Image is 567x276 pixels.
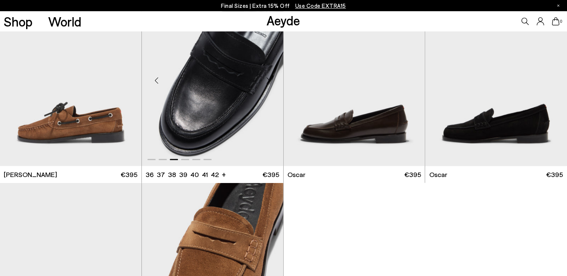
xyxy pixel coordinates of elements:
[429,170,447,179] span: Oscar
[267,12,300,28] a: Aeyde
[48,15,81,28] a: World
[4,170,57,179] span: [PERSON_NAME]
[146,69,168,91] div: Previous slide
[287,170,305,179] span: Oscar
[560,19,563,24] span: 0
[142,166,283,183] a: 36 37 38 39 40 41 42 + €395
[190,170,199,179] li: 40
[262,170,279,179] span: €395
[284,166,425,183] a: Oscar €395
[221,1,346,10] p: Final Sizes | Extra 15% Off
[295,2,346,9] span: Navigate to /collections/ss25-final-sizes
[202,170,208,179] li: 41
[168,170,176,179] li: 38
[552,17,560,25] a: 0
[425,166,567,183] a: Oscar €395
[157,170,165,179] li: 37
[121,170,137,179] span: €395
[404,170,421,179] span: €395
[146,170,154,179] li: 36
[4,15,32,28] a: Shop
[257,69,280,91] div: Next slide
[179,170,187,179] li: 39
[222,169,226,179] li: +
[546,170,563,179] span: €395
[211,170,219,179] li: 42
[146,170,216,179] ul: variant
